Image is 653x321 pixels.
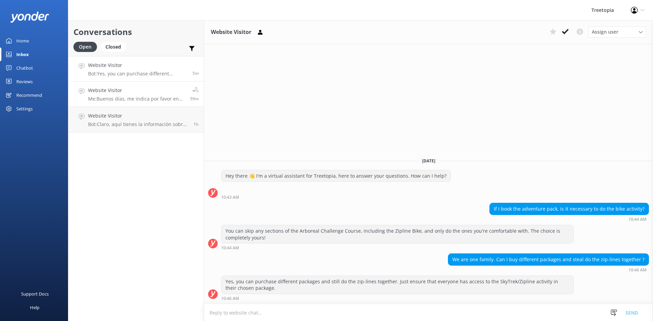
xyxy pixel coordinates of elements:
[221,195,239,199] strong: 10:43 AM
[100,42,126,52] div: Closed
[629,217,647,221] strong: 10:44 AM
[100,43,130,50] a: Closed
[629,268,647,272] strong: 10:46 AM
[16,61,33,75] div: Chatbot
[221,246,239,250] strong: 10:44 AM
[16,34,29,48] div: Home
[73,42,97,52] div: Open
[16,88,42,102] div: Recommend
[221,195,451,199] div: Oct 01 2025 10:43am (UTC -06:00) America/Mexico_City
[88,61,187,69] h4: Website Visitor
[221,297,239,301] strong: 10:46 AM
[10,12,49,23] img: yonder-white-logo.png
[88,112,188,120] h4: Website Visitor
[73,25,199,38] h2: Conversations
[88,71,187,77] p: Bot: Yes, you can purchase different packages and still do the zip-lines together. Just ensure th...
[16,48,29,61] div: Inbox
[16,75,33,88] div: Reviews
[448,254,649,265] div: We are one family. Can I buy different packages and steal do the zip-lines together ?
[221,225,573,243] div: You can skip any sections of the Arboreal Challenge Course, including the Zipline Bike, and only ...
[190,96,199,102] span: Oct 01 2025 09:52am (UTC -06:00) America/Mexico_City
[448,267,649,272] div: Oct 01 2025 10:46am (UTC -06:00) America/Mexico_City
[73,43,100,50] a: Open
[16,102,33,115] div: Settings
[21,287,49,301] div: Support Docs
[489,217,649,221] div: Oct 01 2025 10:44am (UTC -06:00) America/Mexico_City
[88,121,188,127] p: Bot: Claro, aquí tienes la información sobre el Canopy y los puentes colgantes: - **Puentes colga...
[221,296,574,301] div: Oct 01 2025 10:46am (UTC -06:00) America/Mexico_City
[418,158,439,164] span: [DATE]
[88,87,185,94] h4: Website Visitor
[221,245,574,250] div: Oct 01 2025 10:44am (UTC -06:00) America/Mexico_City
[30,301,39,314] div: Help
[194,121,199,127] span: Oct 01 2025 09:48am (UTC -06:00) America/Mexico_City
[68,56,204,82] a: Website VisitorBot:Yes, you can purchase different packages and still do the zip-lines together. ...
[68,107,204,132] a: Website VisitorBot:Claro, aquí tienes la información sobre el Canopy y los puentes colgantes: - *...
[490,203,649,215] div: If i book the adventure pack, is it necessary to do the bike activity?
[211,28,251,37] h3: Website Visitor
[592,28,618,36] span: Assign user
[68,82,204,107] a: Website VisitorMe:Buenos días, me indica por favor en cual tour esta interesado?59m
[221,276,573,294] div: Yes, you can purchase different packages and still do the zip-lines together. Just ensure that ev...
[588,26,646,37] div: Assign User
[88,96,185,102] p: Me: Buenos días, me indica por favor en cual tour esta interesado?
[192,70,199,76] span: Oct 01 2025 10:46am (UTC -06:00) America/Mexico_City
[221,170,451,182] div: Hey there 👋 I'm a virtual assistant for Treetopia, here to answer your questions. How can I help?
